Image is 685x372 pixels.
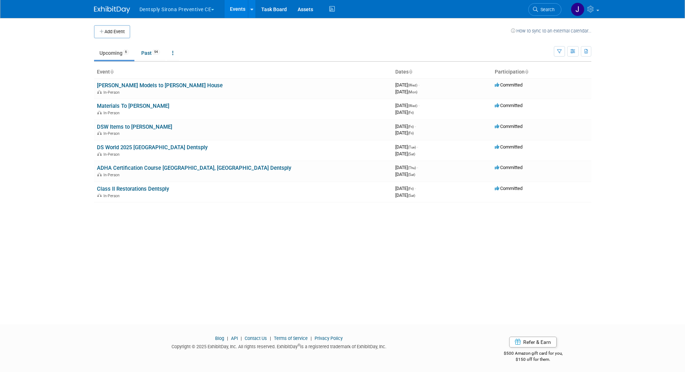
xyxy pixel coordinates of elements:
[418,82,419,88] span: -
[110,69,114,75] a: Sort by Event Name
[395,82,419,88] span: [DATE]
[97,90,102,94] img: In-Person Event
[408,166,416,170] span: (Thu)
[415,186,416,191] span: -
[395,124,416,129] span: [DATE]
[103,90,122,95] span: In-Person
[495,82,522,88] span: Committed
[94,25,130,38] button: Add Event
[395,172,415,177] span: [DATE]
[408,187,414,191] span: (Fri)
[408,131,414,135] span: (Fri)
[538,7,555,12] span: Search
[152,49,160,55] span: 94
[97,103,169,109] a: Materials To [PERSON_NAME]
[239,336,244,341] span: |
[495,124,522,129] span: Committed
[274,336,308,341] a: Terms of Service
[97,165,291,171] a: ADHA Certification Course [GEOGRAPHIC_DATA], [GEOGRAPHIC_DATA] Dentsply
[103,111,122,115] span: In-Person
[408,90,417,94] span: (Mon)
[94,342,464,350] div: Copyright © 2025 ExhibitDay, Inc. All rights reserved. ExhibitDay is a registered trademark of Ex...
[417,144,418,150] span: -
[418,103,419,108] span: -
[395,89,417,94] span: [DATE]
[408,83,417,87] span: (Wed)
[268,336,273,341] span: |
[103,152,122,157] span: In-Person
[231,336,238,341] a: API
[97,194,102,197] img: In-Person Event
[97,144,208,151] a: DS World 2025 [GEOGRAPHIC_DATA] Dentsply
[97,111,102,114] img: In-Person Event
[123,49,129,55] span: 6
[103,131,122,136] span: In-Person
[525,69,528,75] a: Sort by Participation Type
[392,66,492,78] th: Dates
[492,66,591,78] th: Participation
[245,336,267,341] a: Contact Us
[417,165,418,170] span: -
[315,336,343,341] a: Privacy Policy
[94,6,130,13] img: ExhibitDay
[97,173,102,176] img: In-Person Event
[409,69,412,75] a: Sort by Start Date
[395,110,414,115] span: [DATE]
[225,336,230,341] span: |
[408,173,415,177] span: (Sat)
[395,151,415,156] span: [DATE]
[103,173,122,177] span: In-Person
[408,145,416,149] span: (Tue)
[495,144,522,150] span: Committed
[97,186,169,192] a: Class II Restorations Dentsply
[97,152,102,156] img: In-Person Event
[495,186,522,191] span: Committed
[408,152,415,156] span: (Sat)
[495,165,522,170] span: Committed
[215,336,224,341] a: Blog
[528,3,561,16] a: Search
[395,186,416,191] span: [DATE]
[408,111,414,115] span: (Fri)
[475,346,591,362] div: $500 Amazon gift card for you,
[408,125,414,129] span: (Fri)
[395,192,415,198] span: [DATE]
[415,124,416,129] span: -
[97,131,102,135] img: In-Person Event
[475,356,591,363] div: $150 off for them.
[509,337,557,347] a: Refer & Earn
[511,28,591,34] a: How to sync to an external calendar...
[395,103,419,108] span: [DATE]
[94,46,134,60] a: Upcoming6
[571,3,584,16] img: Justin Newborn
[97,124,172,130] a: DSW Items to [PERSON_NAME]
[408,194,415,198] span: (Sat)
[395,130,414,136] span: [DATE]
[395,165,418,170] span: [DATE]
[103,194,122,198] span: In-Person
[395,144,418,150] span: [DATE]
[136,46,165,60] a: Past94
[408,104,417,108] span: (Wed)
[97,82,223,89] a: [PERSON_NAME] Models to [PERSON_NAME] House
[298,343,300,347] sup: ®
[94,66,392,78] th: Event
[495,103,522,108] span: Committed
[309,336,313,341] span: |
